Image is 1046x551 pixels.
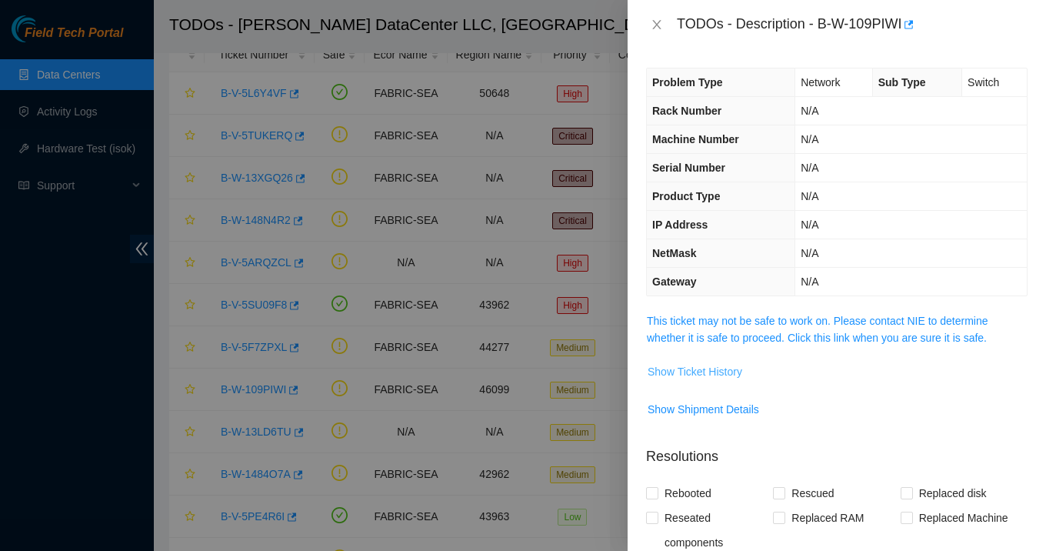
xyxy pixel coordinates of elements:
[647,359,743,384] button: Show Ticket History
[652,105,721,117] span: Rack Number
[801,162,818,174] span: N/A
[801,76,840,88] span: Network
[646,18,668,32] button: Close
[648,401,759,418] span: Show Shipment Details
[652,275,697,288] span: Gateway
[652,247,697,259] span: NetMask
[913,481,993,506] span: Replaced disk
[647,397,760,422] button: Show Shipment Details
[652,76,723,88] span: Problem Type
[658,481,718,506] span: Rebooted
[646,434,1028,467] p: Resolutions
[801,247,818,259] span: N/A
[801,133,818,145] span: N/A
[647,315,988,344] a: This ticket may not be safe to work on. Please contact NIE to determine whether it is safe to pro...
[652,162,725,174] span: Serial Number
[651,18,663,31] span: close
[677,12,1028,37] div: TODOs - Description - B-W-109PIWI
[652,133,739,145] span: Machine Number
[785,506,870,530] span: Replaced RAM
[801,219,818,231] span: N/A
[801,190,818,202] span: N/A
[913,506,1014,530] span: Replaced Machine
[878,76,926,88] span: Sub Type
[652,190,720,202] span: Product Type
[648,363,742,380] span: Show Ticket History
[968,76,999,88] span: Switch
[652,219,708,231] span: IP Address
[801,275,818,288] span: N/A
[801,105,818,117] span: N/A
[785,481,840,506] span: Rescued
